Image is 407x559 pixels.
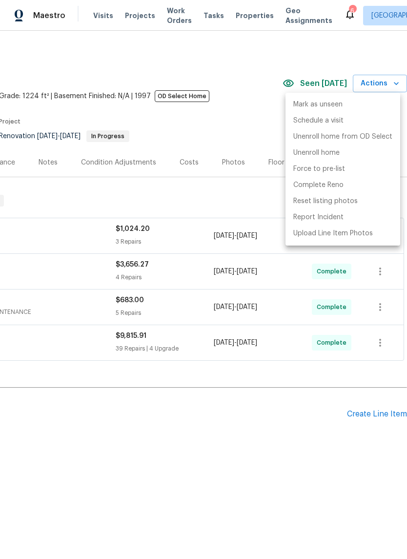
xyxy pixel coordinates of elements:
p: Mark as unseen [293,100,343,110]
p: Report Incident [293,212,344,223]
p: Reset listing photos [293,196,358,207]
p: Upload Line Item Photos [293,228,373,239]
p: Force to pre-list [293,164,345,174]
p: Unenroll home [293,148,340,158]
p: Complete Reno [293,180,344,190]
p: Schedule a visit [293,116,344,126]
p: Unenroll home from OD Select [293,132,392,142]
